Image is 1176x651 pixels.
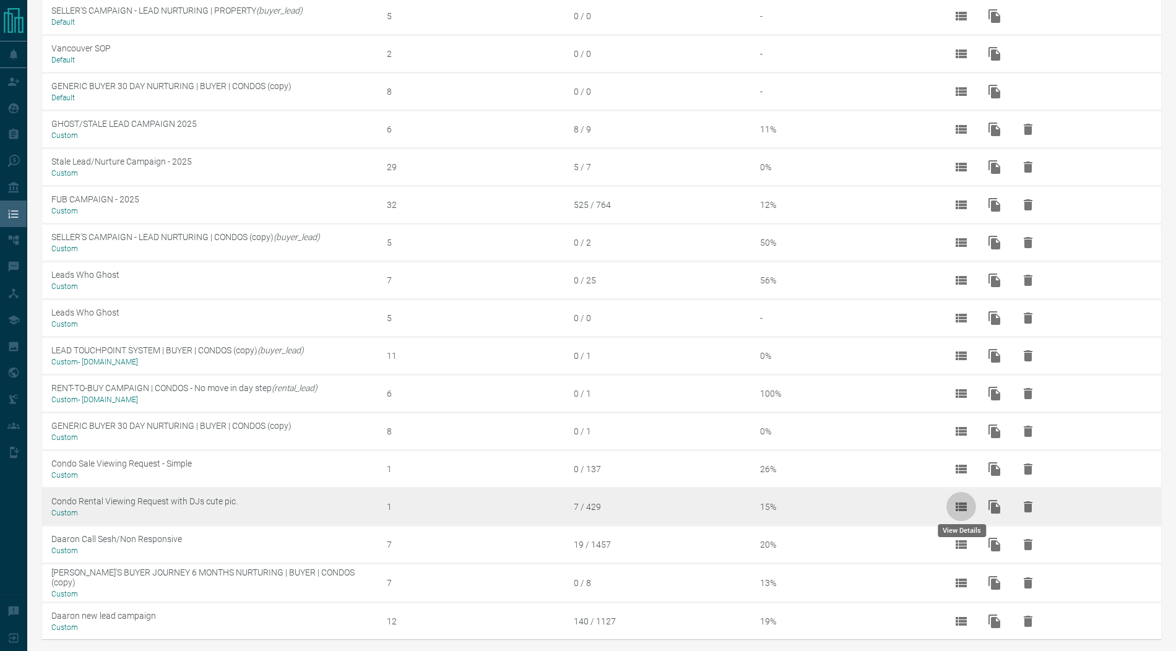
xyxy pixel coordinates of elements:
button: View Details [946,568,976,598]
button: Duplicate [980,416,1010,446]
td: - [751,72,937,110]
div: Custom - [DOMAIN_NAME] [51,358,378,366]
div: 11 [387,351,564,361]
td: 0 / 8 [564,563,751,602]
button: Delete [1013,606,1043,636]
td: GENERIC BUYER 30 DAY NURTURING | BUYER | CONDOS (copy) [42,412,378,450]
td: 26% [751,450,937,488]
td: 525 / 764 [564,186,751,223]
div: Custom [51,207,378,215]
button: View Details [946,190,976,220]
div: Custom [51,471,378,480]
div: Custom [51,590,378,598]
div: Custom [51,169,378,178]
button: Duplicate [980,114,1010,144]
button: Delete [1013,454,1043,484]
div: 8 [387,426,564,436]
em: (buyer_lead) [274,232,320,242]
div: Custom [51,282,378,291]
td: 11% [751,110,937,148]
td: LEAD TOUCHPOINT SYSTEM | BUYER | CONDOS (copy) [42,337,378,374]
button: View Details [946,530,976,559]
td: 19% [751,602,937,639]
button: Delete [1013,492,1043,522]
button: Duplicate [980,568,1010,598]
button: View Details [946,379,976,408]
button: Duplicate [980,454,1010,484]
button: Delete [1013,228,1043,257]
button: Delete [1013,190,1043,220]
button: Delete [1013,114,1043,144]
button: Delete [1013,416,1043,446]
button: Delete [1013,152,1043,182]
td: 0 / 1 [564,337,751,374]
button: Duplicate [980,492,1010,522]
td: 50% [751,223,937,261]
td: GHOST/STALE LEAD CAMPAIGN 2025 [42,110,378,148]
button: View Details [946,228,976,257]
div: 32 [387,200,564,210]
td: - [751,35,937,72]
td: FUB CAMPAIGN - 2025 [42,186,378,223]
button: View Details [946,265,976,295]
div: 5 [387,238,564,248]
td: 7 / 429 [564,488,751,525]
button: Duplicate [980,190,1010,220]
td: Stale Lead/Nurture Campaign - 2025 [42,148,378,186]
td: SELLER'S CAMPAIGN - LEAD NURTURING | CONDOS (copy) [42,223,378,261]
td: 15% [751,488,937,525]
td: Vancouver SOP [42,35,378,72]
button: View Details [946,606,976,636]
td: 0 / 1 [564,412,751,450]
td: 5 / 7 [564,148,751,186]
em: (buyer_lead) [256,6,303,15]
td: 0% [751,412,937,450]
td: 0 / 25 [564,261,751,299]
div: 1 [387,464,564,474]
td: 0 / 1 [564,374,751,412]
div: Custom [51,623,378,632]
button: Delete [1013,379,1043,408]
button: Duplicate [980,606,1010,636]
td: Leads Who Ghost [42,299,378,337]
div: 12 [387,616,564,626]
button: View Details [946,492,976,522]
div: 1 [387,502,564,512]
div: Default [51,93,378,102]
td: 12% [751,186,937,223]
td: 13% [751,563,937,602]
div: Custom - [DOMAIN_NAME] [51,395,378,404]
div: Custom [51,244,378,253]
button: Delete [1013,568,1043,598]
button: Duplicate [980,303,1010,333]
td: 0 / 0 [564,35,751,72]
div: Custom [51,509,378,517]
td: 0 / 2 [564,223,751,261]
button: Delete [1013,303,1043,333]
td: 20% [751,525,937,563]
td: 100% [751,374,937,412]
td: 0 / 0 [564,299,751,337]
button: Duplicate [980,265,1010,295]
button: Duplicate [980,228,1010,257]
div: 8 [387,87,564,97]
div: Custom [51,433,378,442]
td: 19 / 1457 [564,525,751,563]
button: Duplicate [980,39,1010,69]
button: Delete [1013,341,1043,371]
div: 5 [387,313,564,323]
td: [PERSON_NAME]'S BUYER JOURNEY 6 MONTHS NURTURING | BUYER | CONDOS (copy) [42,563,378,602]
button: View Details [946,1,976,31]
button: Delete [1013,530,1043,559]
td: 0% [751,337,937,374]
button: View Details [946,152,976,182]
button: View Details [946,39,976,69]
td: 8 / 9 [564,110,751,148]
td: GENERIC BUYER 30 DAY NURTURING | BUYER | CONDOS (copy) [42,72,378,110]
td: Condo Sale Viewing Request - Simple [42,450,378,488]
button: Duplicate [980,1,1010,31]
td: Condo Rental Viewing Request with DJs cute pic. [42,488,378,525]
td: Leads Who Ghost [42,261,378,299]
td: 0 / 137 [564,450,751,488]
div: 7 [387,275,564,285]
